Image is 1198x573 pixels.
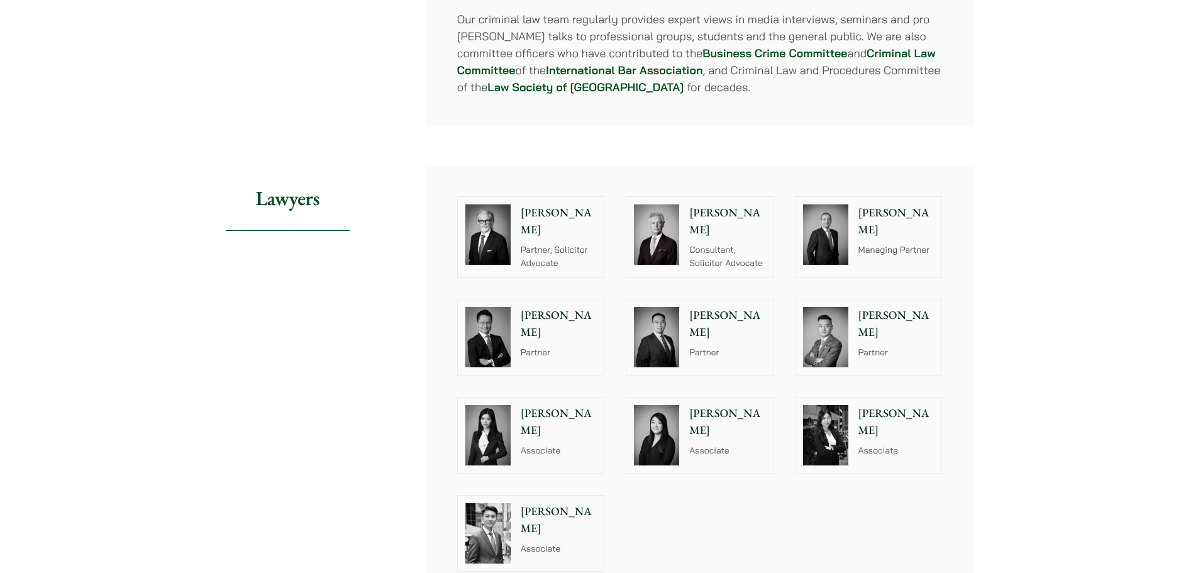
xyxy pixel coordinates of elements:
p: Our criminal law team regularly provides expert views in media interviews, seminars and pro [PERS... [457,11,943,96]
p: Associate [521,444,597,457]
p: [PERSON_NAME] [521,405,597,439]
a: [PERSON_NAME] Associate [457,495,605,572]
p: Partner, Solicitor Advocate [521,243,597,270]
a: [PERSON_NAME] Consultant, Solicitor Advocate [626,196,774,278]
p: [PERSON_NAME] [689,405,765,439]
p: [PERSON_NAME] [521,307,597,341]
p: [PERSON_NAME] [858,204,935,238]
p: Partner [689,346,765,359]
p: [PERSON_NAME] [521,204,597,238]
a: Joanne Lam photo [PERSON_NAME] Associate [795,397,943,474]
p: Associate [521,542,597,555]
p: Managing Partner [858,243,935,257]
p: [PERSON_NAME] [858,307,935,341]
a: [PERSON_NAME] Partner [626,299,774,376]
p: [PERSON_NAME] [689,204,765,238]
a: [PERSON_NAME] Partner, Solicitor Advocate [457,196,605,278]
p: [PERSON_NAME] [521,503,597,537]
a: [PERSON_NAME] Associate [626,397,774,474]
a: Criminal Law Committee [457,46,936,77]
a: [PERSON_NAME] Partner [457,299,605,376]
p: Partner [521,346,597,359]
p: Consultant, Solicitor Advocate [689,243,765,270]
a: [PERSON_NAME] Partner [795,299,943,376]
p: [PERSON_NAME] [858,405,935,439]
a: Law Society of [GEOGRAPHIC_DATA] [487,80,684,94]
p: Associate [858,444,935,457]
h2: Lawyers [226,166,350,231]
p: [PERSON_NAME] [689,307,765,341]
p: Associate [689,444,765,457]
p: Partner [858,346,935,359]
a: Florence Yan photo [PERSON_NAME] Associate [457,397,605,474]
a: [PERSON_NAME] Managing Partner [795,196,943,278]
img: Joanne Lam photo [803,405,848,465]
a: International Bar Association [546,63,703,77]
a: Business Crime Committee [702,46,847,60]
img: Florence Yan photo [465,405,511,465]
